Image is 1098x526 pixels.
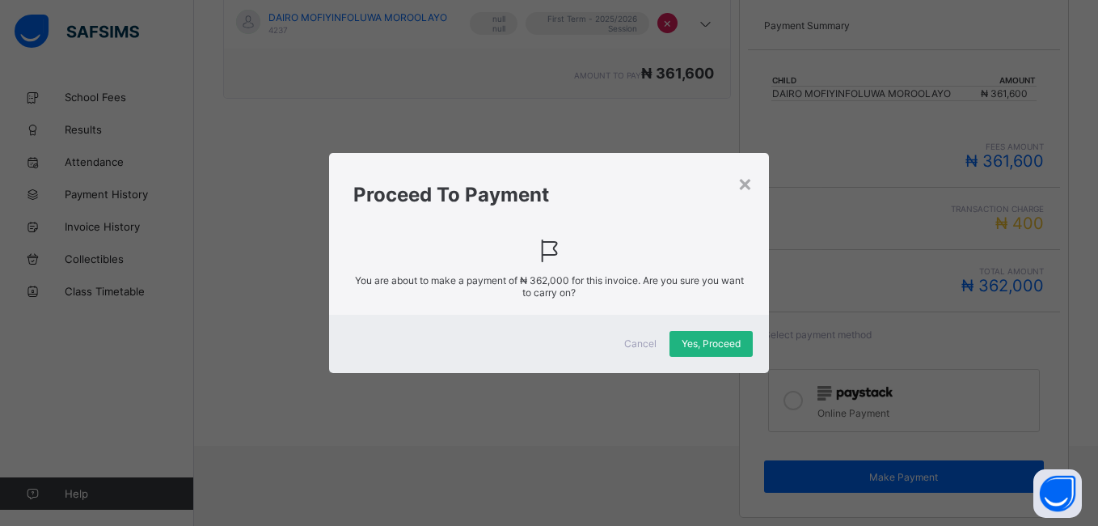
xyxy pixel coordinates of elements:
[737,169,753,197] div: ×
[353,274,744,299] span: You are about to make a payment of for this invoice. Are you sure you want to carry on?
[624,337,657,350] span: Cancel
[682,337,741,350] span: Yes, Proceed
[520,274,569,286] span: ₦ 362,000
[353,183,744,206] h1: Proceed To Payment
[1033,469,1082,518] button: Open asap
